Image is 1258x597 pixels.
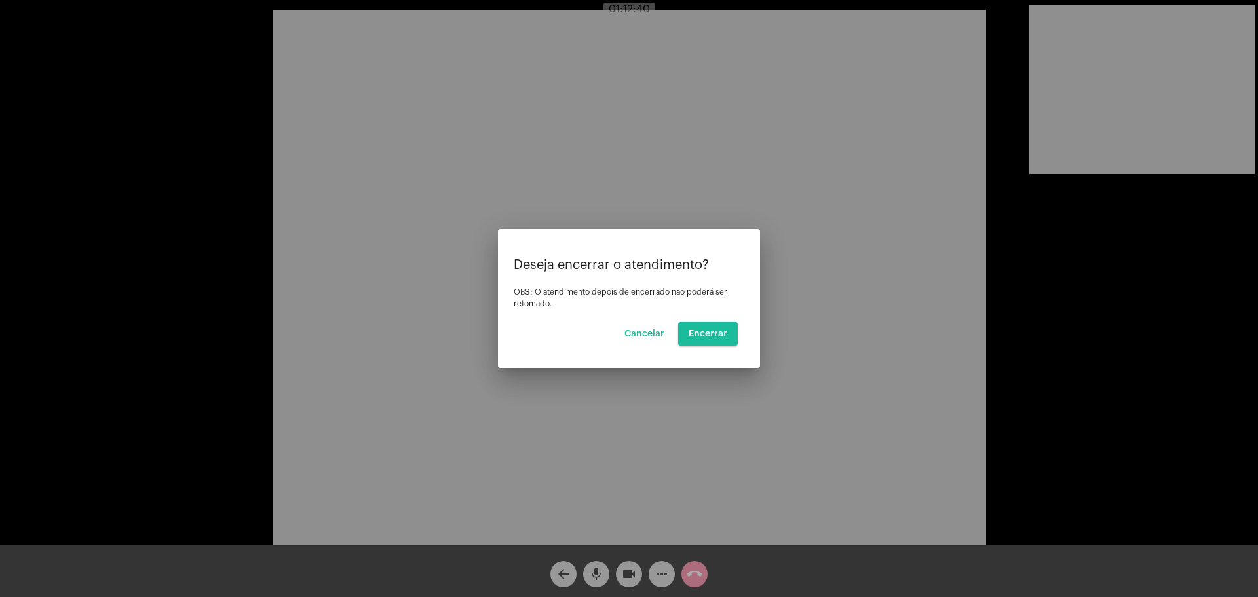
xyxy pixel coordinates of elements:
[614,322,675,346] button: Cancelar
[689,329,727,338] span: Encerrar
[624,329,664,338] span: Cancelar
[678,322,738,346] button: Encerrar
[514,258,744,272] p: Deseja encerrar o atendimento?
[514,288,727,308] span: OBS: O atendimento depois de encerrado não poderá ser retomado.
